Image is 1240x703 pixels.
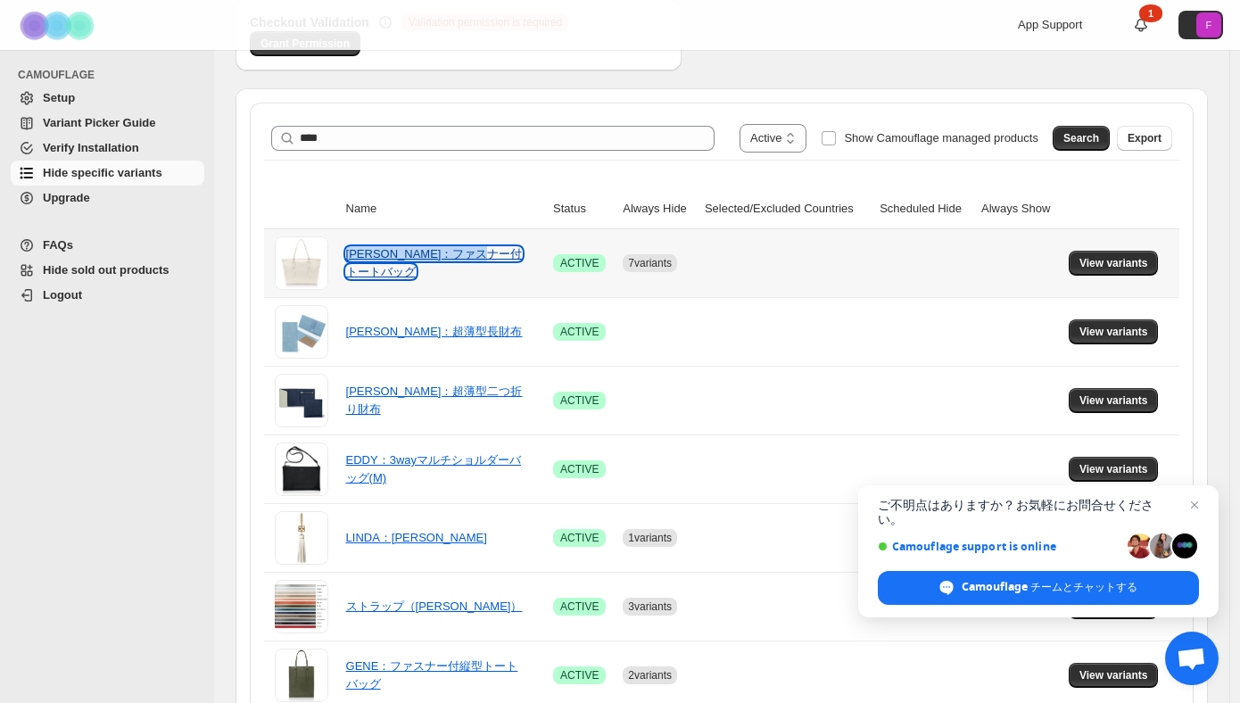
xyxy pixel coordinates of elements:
span: Avatar with initials F [1196,12,1221,37]
span: Export [1128,131,1161,145]
a: ストラップ（[PERSON_NAME]） [346,600,523,613]
div: Camouflage チームとチャットする [878,571,1199,605]
a: Setup [11,86,204,111]
a: Variant Picker Guide [11,111,204,136]
span: ACTIVE [560,393,599,408]
span: 2 variants [628,669,672,682]
span: ACTIVE [560,462,599,476]
img: DANNY：超薄型長財布 [275,305,328,359]
img: ストラップ（ALEX・GENE用） [275,580,328,633]
span: FAQs [43,238,73,252]
a: Upgrade [11,186,204,211]
span: Hide specific variants [43,166,162,179]
a: GENE：ファスナー付縦型トートバッグ [346,659,518,691]
div: チャットを開く [1165,632,1219,685]
span: Verify Installation [43,141,139,154]
button: View variants [1069,319,1159,344]
th: Scheduled Hide [874,189,976,229]
img: GENE：ファスナー付縦型トートバッグ [275,649,328,702]
a: [PERSON_NAME]：超薄型長財布 [346,325,523,338]
th: Always Hide [617,189,699,229]
button: View variants [1069,388,1159,413]
a: Hide specific variants [11,161,204,186]
a: Logout [11,283,204,308]
th: Selected/Excluded Countries [699,189,874,229]
span: View variants [1079,256,1148,270]
span: Camouflage support is online [878,540,1121,553]
a: Verify Installation [11,136,204,161]
span: Logout [43,288,82,302]
img: Camouflage [14,1,103,50]
div: 1 [1139,4,1162,22]
span: CAMOUFLAGE [18,68,205,82]
span: App Support [1018,18,1082,31]
a: EDDY：3wayマルチショルダーバッグ(M) [346,453,521,484]
span: Hide sold out products [43,263,169,277]
span: Setup [43,91,75,104]
img: EDDY：3wayマルチショルダーバッグ(M) [275,442,328,496]
a: Hide sold out products [11,258,204,283]
span: View variants [1079,325,1148,339]
span: Upgrade [43,191,90,204]
th: Always Show [976,189,1063,229]
button: Export [1117,126,1172,151]
img: DANNY：超薄型二つ折り財布 [275,374,328,427]
span: Variant Picker Guide [43,116,155,129]
a: 1 [1132,16,1150,34]
span: ACTIVE [560,325,599,339]
button: View variants [1069,663,1159,688]
text: F [1206,20,1212,30]
span: Show Camouflage managed products [844,131,1038,145]
span: View variants [1079,668,1148,682]
span: ご不明点はありますか？お気軽にお問合せください。 [878,498,1199,526]
span: Camouflage チームとチャットする [962,579,1137,595]
span: ACTIVE [560,600,599,614]
span: 3 variants [628,600,672,613]
th: Name [341,189,549,229]
span: ACTIVE [560,668,599,682]
span: ACTIVE [560,256,599,270]
button: View variants [1069,251,1159,276]
a: LINDA：[PERSON_NAME] [346,531,487,544]
span: View variants [1079,393,1148,408]
button: Avatar with initials F [1178,11,1223,39]
img: ALEX：ファスナー付トートバッグ [275,236,328,290]
button: Search [1053,126,1110,151]
button: View variants [1069,457,1159,482]
img: LINDA：タッセルチャーム [275,511,328,565]
a: FAQs [11,233,204,258]
span: 1 variants [628,532,672,544]
span: View variants [1079,462,1148,476]
span: 7 variants [628,257,672,269]
span: Search [1063,131,1099,145]
span: ACTIVE [560,531,599,545]
th: Status [548,189,617,229]
a: [PERSON_NAME]：ファスナー付トートバッグ [346,247,523,278]
span: チャットを閉じる [1184,494,1205,516]
a: [PERSON_NAME]：超薄型二つ折り財布 [346,385,523,416]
